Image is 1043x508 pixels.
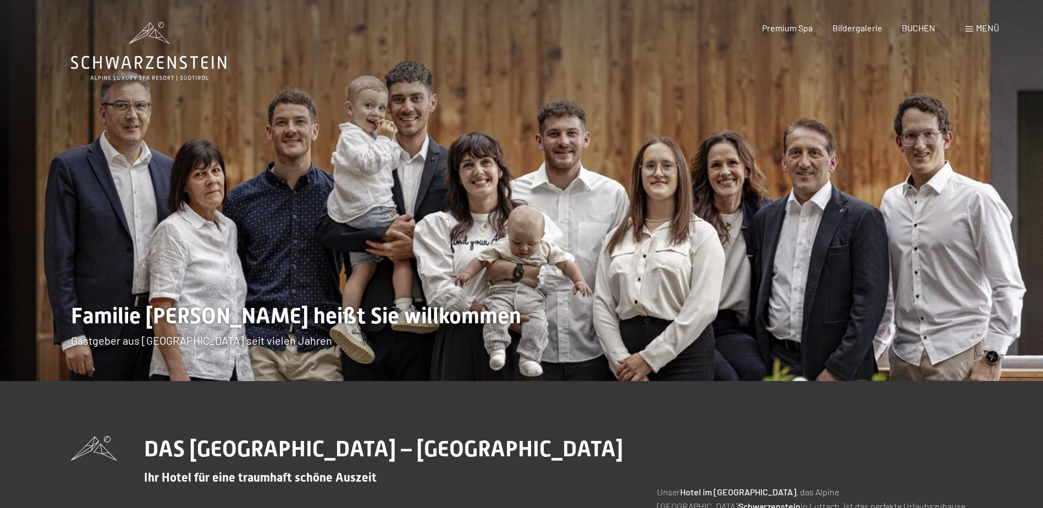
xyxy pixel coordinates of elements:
[144,471,377,484] span: Ihr Hotel für eine traumhaft schöne Auszeit
[762,23,813,33] a: Premium Spa
[71,303,521,329] span: Familie [PERSON_NAME] heißt Sie willkommen
[832,23,882,33] a: Bildergalerie
[902,23,935,33] a: BUCHEN
[680,487,796,497] strong: Hotel im [GEOGRAPHIC_DATA]
[976,23,999,33] span: Menü
[71,334,332,347] span: Gastgeber aus [GEOGRAPHIC_DATA] seit vielen Jahren
[144,436,623,462] span: DAS [GEOGRAPHIC_DATA] – [GEOGRAPHIC_DATA]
